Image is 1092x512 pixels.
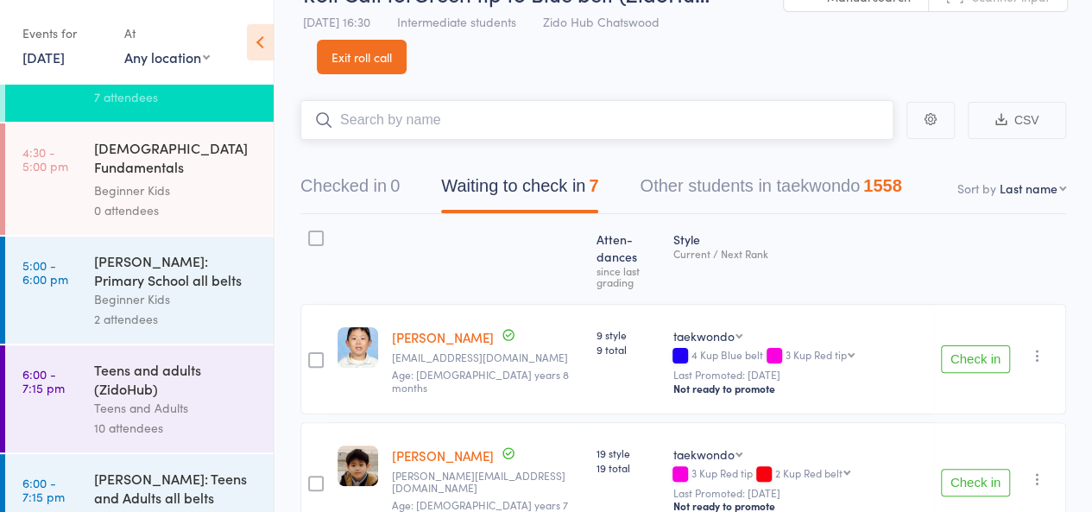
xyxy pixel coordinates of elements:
div: Any location [124,47,210,66]
div: [DEMOGRAPHIC_DATA] Fundamentals ([GEOGRAPHIC_DATA]) [94,138,259,180]
div: taekwondo [672,446,734,463]
div: Current / Next Rank [672,248,926,259]
button: CSV [968,102,1066,139]
div: 7 attendees [94,87,259,107]
div: taekwondo [672,327,734,344]
button: Waiting to check in7 [441,168,598,213]
div: 2 attendees [94,309,259,329]
div: Atten­dances [590,222,666,296]
div: [PERSON_NAME]: Primary School all belts [94,251,259,289]
time: 6:00 - 7:15 pm [22,476,65,503]
span: 9 style [596,327,660,342]
small: Last Promoted: [DATE] [672,487,926,499]
div: 3 Kup Red tip [785,349,846,360]
span: Intermediate students [397,13,516,30]
div: 3 Kup Red tip [672,467,926,482]
time: 5:00 - 6:00 pm [22,258,68,286]
div: Events for [22,19,107,47]
div: 7 [589,176,598,195]
div: 4 Kup Blue belt [672,349,926,363]
small: helena_luv@hotmail.com [392,470,583,495]
div: Beginner Kids [94,180,259,200]
input: Search by name [300,100,893,140]
span: 19 total [596,460,660,475]
button: Checked in0 [300,168,400,213]
div: since last grading [596,265,660,288]
time: 6:00 - 7:15 pm [22,367,65,395]
div: At [124,19,210,47]
div: Last name [1000,180,1057,197]
div: 0 attendees [94,200,259,220]
time: 4:30 - 5:00 pm [22,145,68,173]
small: wendyguwen@hotmail.com [392,351,583,363]
a: 4:30 -5:00 pm[DEMOGRAPHIC_DATA] Fundamentals ([GEOGRAPHIC_DATA])Beginner Kids0 attendees [5,123,274,235]
div: Style [666,222,933,296]
span: 9 total [596,342,660,357]
div: 10 attendees [94,418,259,438]
div: 1558 [863,176,902,195]
div: Teens and adults (ZidoHub) [94,360,259,398]
a: [DATE] [22,47,65,66]
div: 2 Kup Red belt [774,467,842,478]
span: [DATE] 16:30 [303,13,370,30]
button: Check in [941,345,1010,373]
div: Teens and Adults [94,398,259,418]
small: Last Promoted: [DATE] [672,369,926,381]
div: 0 [390,176,400,195]
a: 5:00 -6:00 pm[PERSON_NAME]: Primary School all beltsBeginner Kids2 attendees [5,237,274,344]
div: Beginner Kids [94,289,259,309]
button: Check in [941,469,1010,496]
span: Age: [DEMOGRAPHIC_DATA] years 8 months [392,367,569,394]
a: Exit roll call [317,40,407,74]
label: Sort by [957,180,996,197]
span: Zido Hub Chatswood [543,13,660,30]
a: 6:00 -7:15 pmTeens and adults (ZidoHub)Teens and Adults10 attendees [5,345,274,452]
div: Not ready to promote [672,382,926,395]
a: [PERSON_NAME] [392,446,494,465]
a: [PERSON_NAME] [392,328,494,346]
div: [PERSON_NAME]: Teens and Adults all belts [94,469,259,507]
img: image1675610157.png [338,446,378,486]
img: image1685760027.png [338,327,378,368]
button: Other students in taekwondo1558 [640,168,901,213]
span: 19 style [596,446,660,460]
